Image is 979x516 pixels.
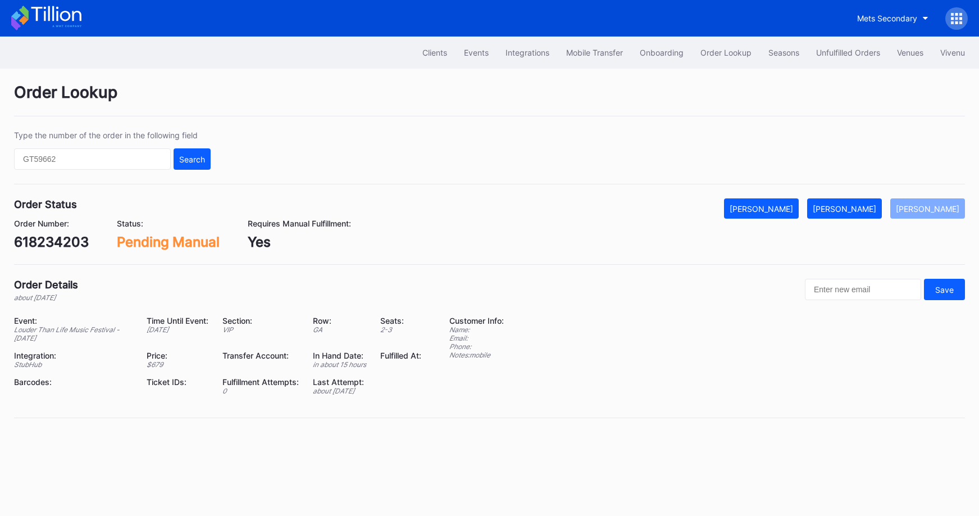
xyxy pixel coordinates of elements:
[449,342,504,351] div: Phone:
[14,130,211,140] div: Type the number of the order in the following field
[248,219,351,228] div: Requires Manual Fulfillment:
[456,42,497,63] button: Events
[14,148,171,170] input: GT59662
[380,316,421,325] div: Seats:
[147,316,208,325] div: Time Until Event:
[14,360,133,369] div: StubHub
[640,48,684,57] div: Onboarding
[924,279,965,300] button: Save
[449,316,504,325] div: Customer Info:
[414,42,456,63] button: Clients
[313,316,366,325] div: Row:
[566,48,623,57] div: Mobile Transfer
[935,285,954,295] div: Save
[730,204,793,214] div: [PERSON_NAME]
[464,48,489,57] div: Events
[760,42,808,63] button: Seasons
[14,279,78,291] div: Order Details
[897,48,923,57] div: Venues
[940,48,965,57] div: Vivenu
[14,325,133,342] div: Louder Than Life Music Festival - [DATE]
[724,198,799,219] button: [PERSON_NAME]
[808,42,889,63] button: Unfulfilled Orders
[147,325,208,334] div: [DATE]
[222,325,299,334] div: VIP
[174,148,211,170] button: Search
[449,351,504,359] div: Notes: mobile
[117,219,220,228] div: Status:
[805,279,921,300] input: Enter new email
[849,8,937,29] button: Mets Secondary
[147,360,208,369] div: $ 679
[558,42,631,63] button: Mobile Transfer
[313,387,366,395] div: about [DATE]
[222,387,299,395] div: 0
[768,48,799,57] div: Seasons
[313,325,366,334] div: GA
[813,204,876,214] div: [PERSON_NAME]
[700,48,752,57] div: Order Lookup
[313,377,366,387] div: Last Attempt:
[692,42,760,63] button: Order Lookup
[222,377,299,387] div: Fulfillment Attempts:
[889,42,932,63] button: Venues
[380,351,421,360] div: Fulfilled At:
[313,360,366,369] div: in about 15 hours
[896,204,959,214] div: [PERSON_NAME]
[857,13,917,23] div: Mets Secondary
[14,316,133,325] div: Event:
[14,198,77,210] div: Order Status
[248,234,351,250] div: Yes
[14,219,89,228] div: Order Number:
[449,325,504,334] div: Name:
[497,42,558,63] button: Integrations
[179,155,205,164] div: Search
[631,42,692,63] button: Onboarding
[816,48,880,57] div: Unfulfilled Orders
[313,351,366,360] div: In Hand Date:
[14,83,965,116] div: Order Lookup
[147,351,208,360] div: Price:
[506,48,549,57] div: Integrations
[117,234,220,250] div: Pending Manual
[380,325,421,334] div: 2 - 3
[222,316,299,325] div: Section:
[14,234,89,250] div: 618234203
[932,42,973,63] button: Vivenu
[807,198,882,219] button: [PERSON_NAME]
[890,198,965,219] button: [PERSON_NAME]
[449,334,504,342] div: Email:
[14,377,133,387] div: Barcodes:
[422,48,447,57] div: Clients
[222,351,299,360] div: Transfer Account:
[14,351,133,360] div: Integration:
[147,377,208,387] div: Ticket IDs:
[14,293,78,302] div: about [DATE]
